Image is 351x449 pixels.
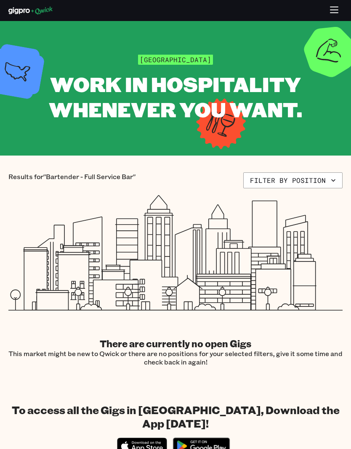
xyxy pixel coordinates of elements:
[243,172,343,188] button: Filter by position
[49,70,302,123] span: WORK IN HOSPITALITY WHENEVER YOU WANT.
[138,54,213,65] span: [GEOGRAPHIC_DATA]
[8,172,136,188] p: Results for "Bartender - Full Service Bar"
[8,338,343,349] h2: There are currently no open Gigs
[8,403,343,430] h1: To access all the Gigs in [GEOGRAPHIC_DATA], Download the App [DATE]!
[8,349,343,366] p: This market might be new to Qwick or there are no positions for your selected filters, give it so...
